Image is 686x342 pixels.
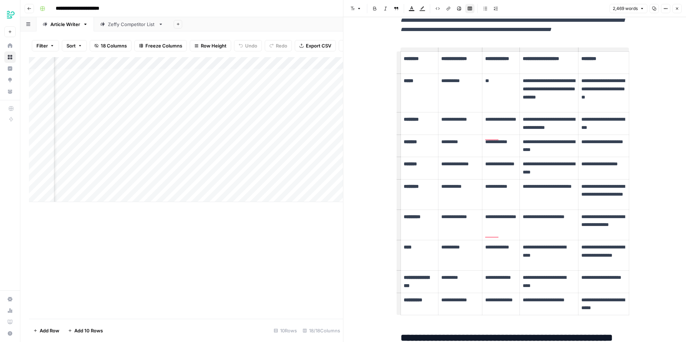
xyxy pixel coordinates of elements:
button: Add Row [29,325,64,336]
button: 18 Columns [90,40,131,51]
a: Zeffy Competitor List [94,17,169,31]
span: Freeze Columns [145,42,182,49]
div: 18/18 Columns [300,325,343,336]
button: Filter [32,40,59,51]
a: Home [4,40,16,51]
span: Export CSV [306,42,331,49]
button: Help + Support [4,328,16,339]
span: Add Row [40,327,59,334]
button: Redo [265,40,292,51]
a: Insights [4,63,16,74]
img: Zeffy Logo [4,8,17,21]
span: Sort [66,42,76,49]
button: 2,469 words [610,4,647,13]
span: Row Height [201,42,227,49]
span: Filter [36,42,48,49]
div: Article Writer [50,21,80,28]
span: 18 Columns [101,42,127,49]
a: Learning Hub [4,316,16,328]
button: Row Height [190,40,231,51]
button: Undo [234,40,262,51]
button: Export CSV [295,40,336,51]
button: Freeze Columns [134,40,187,51]
a: Your Data [4,86,16,97]
a: Opportunities [4,74,16,86]
a: Usage [4,305,16,316]
span: Add 10 Rows [74,327,103,334]
a: Settings [4,293,16,305]
a: Browse [4,51,16,63]
span: Redo [276,42,287,49]
div: 10 Rows [271,325,300,336]
button: Add 10 Rows [64,325,107,336]
a: Article Writer [36,17,94,31]
button: Sort [62,40,87,51]
div: Zeffy Competitor List [108,21,155,28]
button: Workspace: Zeffy [4,6,16,24]
span: 2,469 words [613,5,638,12]
span: Undo [245,42,257,49]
